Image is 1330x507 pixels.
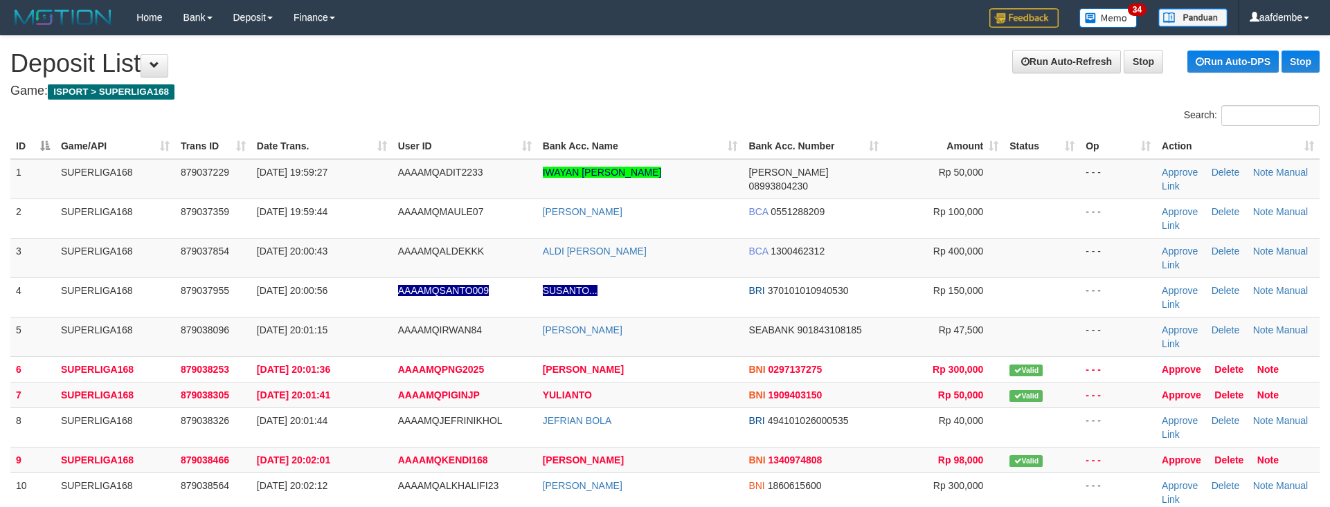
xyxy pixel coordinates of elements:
span: AAAAMQADIT2233 [398,167,483,178]
span: Valid transaction [1009,455,1043,467]
span: [DATE] 19:59:44 [257,206,327,217]
td: SUPERLIGA168 [55,356,175,382]
a: Note [1253,480,1274,491]
span: 879038326 [181,415,229,426]
span: Rp 300,000 [933,480,983,491]
a: Manual Link [1162,167,1308,192]
span: 879037359 [181,206,229,217]
td: - - - [1080,356,1156,382]
td: - - - [1080,382,1156,407]
span: [DATE] 20:01:44 [257,415,327,426]
a: Note [1253,415,1274,426]
span: AAAAMQPNG2025 [398,364,484,375]
td: 6 [10,356,55,382]
a: Delete [1212,324,1239,335]
span: 879038096 [181,324,229,335]
img: MOTION_logo.png [10,7,116,28]
span: 879038466 [181,454,229,465]
td: 7 [10,382,55,407]
a: [PERSON_NAME] [543,324,622,335]
th: Bank Acc. Name: activate to sort column ascending [537,133,744,159]
a: Delete [1214,364,1243,375]
h4: Game: [10,84,1320,98]
span: 879038253 [181,364,229,375]
th: Action: activate to sort column ascending [1156,133,1320,159]
a: [PERSON_NAME] [543,454,624,465]
span: AAAAMQALKHALIFI23 [398,480,499,491]
a: Delete [1214,454,1243,465]
a: Note [1257,389,1279,400]
a: Note [1253,285,1274,296]
span: BCA [748,246,768,257]
a: ALDI [PERSON_NAME] [543,246,647,257]
th: Game/API: activate to sort column ascending [55,133,175,159]
a: Approve [1162,415,1198,426]
a: Stop [1282,50,1320,73]
a: Note [1253,167,1274,178]
a: Manual Link [1162,206,1308,231]
td: SUPERLIGA168 [55,317,175,356]
span: BRI [748,285,764,296]
span: Copy 0551288209 to clipboard [771,206,825,217]
a: IWAYAN [PERSON_NAME] [543,167,662,178]
span: 879037854 [181,246,229,257]
a: Note [1257,364,1279,375]
span: BNI [748,454,765,465]
span: [DATE] 20:00:43 [257,246,327,257]
span: Copy 1300462312 to clipboard [771,246,825,257]
span: 34 [1128,3,1147,16]
input: Search: [1221,105,1320,126]
th: Status: activate to sort column ascending [1004,133,1080,159]
span: 879038305 [181,389,229,400]
a: Delete [1214,389,1243,400]
a: JEFRIAN BOLA [543,415,612,426]
a: Delete [1212,206,1239,217]
a: Approve [1162,285,1198,296]
td: - - - [1080,199,1156,238]
span: Copy 901843108185 to clipboard [797,324,861,335]
span: [DATE] 19:59:27 [257,167,327,178]
a: YULIANTO [543,389,592,400]
a: Delete [1212,246,1239,257]
span: AAAAMQPIGINJP [398,389,480,400]
td: - - - [1080,159,1156,199]
td: - - - [1080,407,1156,447]
a: [PERSON_NAME] [543,364,624,375]
span: Copy 494101026000535 to clipboard [768,415,849,426]
span: 879038564 [181,480,229,491]
span: Nama rekening ada tanda titik/strip, harap diedit [398,285,489,296]
span: [PERSON_NAME] [748,167,828,178]
span: Copy 1860615600 to clipboard [768,480,822,491]
a: Manual Link [1162,246,1308,270]
a: Approve [1162,206,1198,217]
th: Bank Acc. Number: activate to sort column ascending [743,133,884,159]
a: Delete [1212,285,1239,296]
span: Rp 98,000 [938,454,983,465]
span: AAAAMQALDEKKK [398,246,485,257]
label: Search: [1184,105,1320,126]
a: Manual Link [1162,415,1308,440]
td: - - - [1080,447,1156,472]
span: BCA [748,206,768,217]
span: [DATE] 20:00:56 [257,285,327,296]
a: Note [1253,246,1274,257]
span: [DATE] 20:01:41 [257,389,330,400]
span: Rp 47,500 [939,324,984,335]
img: Button%20Memo.svg [1079,8,1138,28]
td: SUPERLIGA168 [55,199,175,238]
a: Manual Link [1162,480,1308,505]
span: AAAAMQIRWAN84 [398,324,482,335]
a: Manual Link [1162,285,1308,310]
span: [DATE] 20:02:12 [257,480,327,491]
a: Approve [1162,246,1198,257]
a: Note [1253,324,1274,335]
span: AAAAMQMAULE07 [398,206,484,217]
th: Op: activate to sort column ascending [1080,133,1156,159]
span: 879037955 [181,285,229,296]
td: - - - [1080,317,1156,356]
span: BNI [748,480,764,491]
span: Copy 1340974808 to clipboard [768,454,822,465]
span: BRI [748,415,764,426]
span: Copy 1909403150 to clipboard [768,389,822,400]
td: SUPERLIGA168 [55,447,175,472]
